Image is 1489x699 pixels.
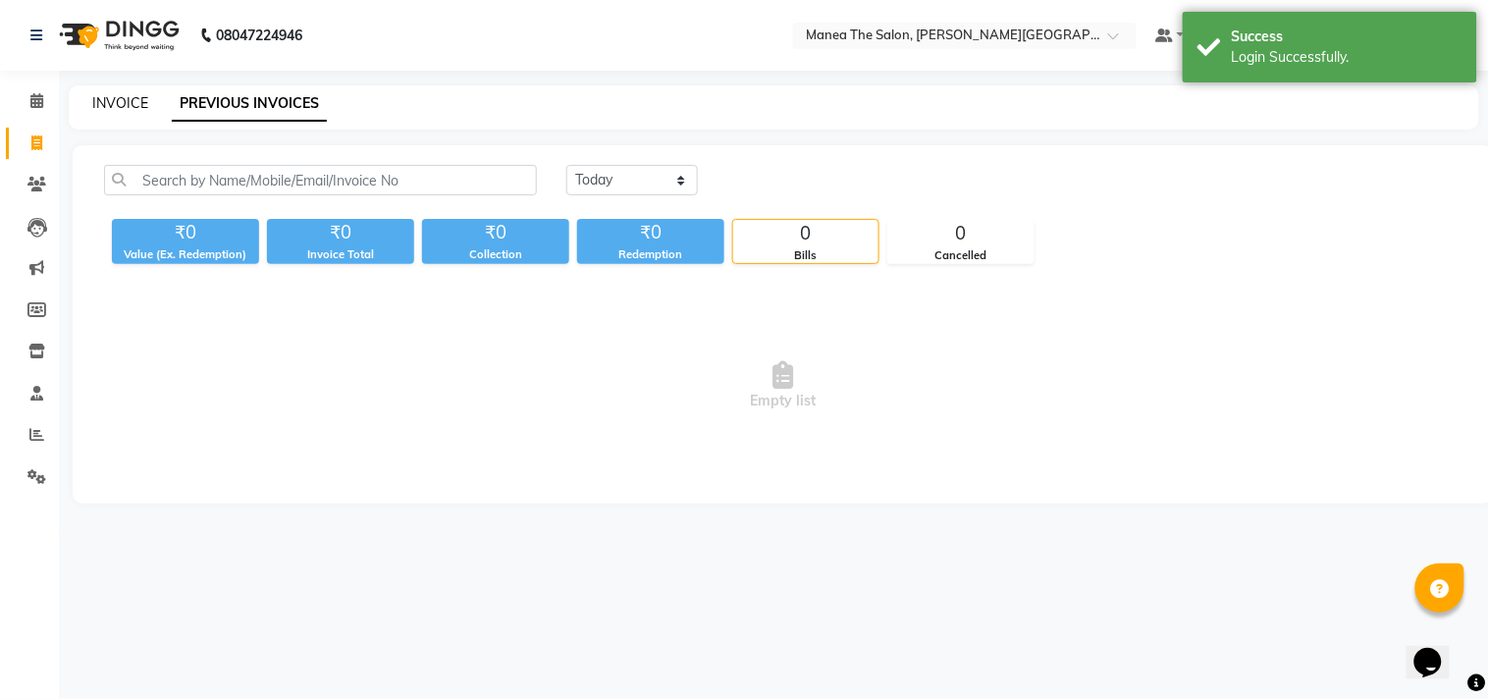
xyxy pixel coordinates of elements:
[92,94,148,112] a: INVOICE
[104,165,537,195] input: Search by Name/Mobile/Email/Invoice No
[1407,620,1469,679] iframe: chat widget
[733,220,878,247] div: 0
[733,247,878,264] div: Bills
[112,246,259,263] div: Value (Ex. Redemption)
[267,246,414,263] div: Invoice Total
[172,86,327,122] a: PREVIOUS INVOICES
[888,220,1034,247] div: 0
[577,219,724,246] div: ₹0
[1232,47,1462,68] div: Login Successfully.
[422,246,569,263] div: Collection
[112,219,259,246] div: ₹0
[216,8,302,63] b: 08047224946
[267,219,414,246] div: ₹0
[50,8,185,63] img: logo
[1232,27,1462,47] div: Success
[577,246,724,263] div: Redemption
[422,219,569,246] div: ₹0
[104,288,1462,484] span: Empty list
[888,247,1034,264] div: Cancelled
